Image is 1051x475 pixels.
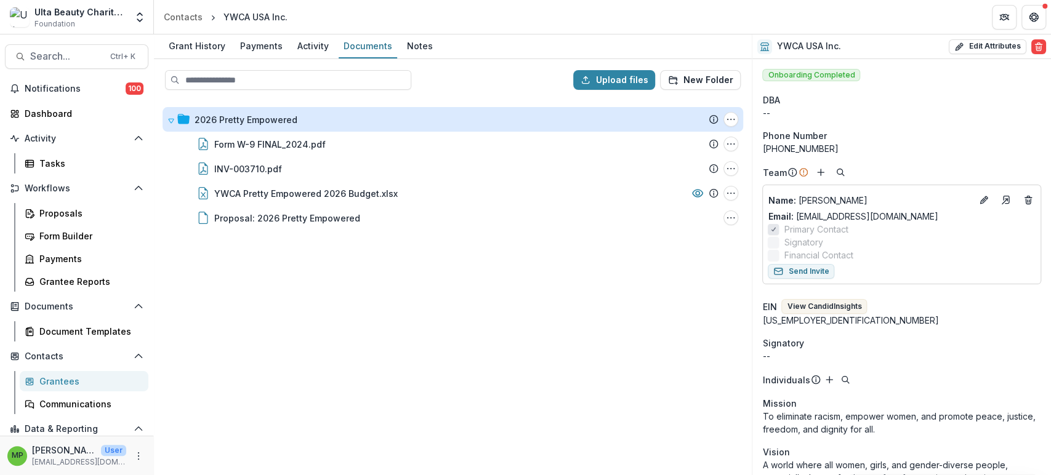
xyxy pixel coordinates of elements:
[195,113,297,126] div: 2026 Pretty Empowered
[39,230,139,242] div: Form Builder
[292,37,334,55] div: Activity
[30,50,103,62] span: Search...
[20,271,148,292] a: Grantee Reports
[131,449,146,463] button: More
[762,300,776,313] p: EIN
[977,193,991,207] button: Edit
[39,397,139,410] div: Communications
[164,10,203,23] div: Contacts
[25,183,129,194] span: Workflows
[25,84,126,94] span: Notifications
[25,424,129,434] span: Data & Reporting
[214,138,326,151] div: Form W-9 FINAL_2024.pdf
[777,41,841,52] h2: YWCA USA Inc.
[723,186,738,201] button: YWCA Pretty Empowered 2026 Budget.xlsx Options
[768,194,972,207] p: [PERSON_NAME]
[723,112,738,127] button: 2026 Pretty Empowered Options
[20,371,148,391] a: Grantees
[163,107,743,230] div: 2026 Pretty Empowered2026 Pretty Empowered OptionsForm W-9 FINAL_2024.pdfForm W-9 FINAL_2024.pdf ...
[163,132,743,156] div: Form W-9 FINAL_2024.pdfForm W-9 FINAL_2024.pdf Options
[5,44,148,69] button: Search...
[214,162,282,175] div: INV-003710.pdf
[39,325,139,338] div: Document Templates
[20,203,148,223] a: Proposals
[32,457,126,468] p: [EMAIL_ADDRESS][DOMAIN_NAME]
[5,419,148,439] button: Open Data & Reporting
[723,137,738,151] button: Form W-9 FINAL_2024.pdf Options
[159,8,207,26] a: Contacts
[762,69,860,81] span: Onboarding Completed
[660,70,741,90] button: New Folder
[131,5,148,30] button: Open entity switcher
[164,34,230,58] a: Grant History
[32,444,96,457] p: [PERSON_NAME] [PERSON_NAME]
[25,107,139,120] div: Dashboard
[833,165,848,180] button: Search
[5,103,148,124] a: Dashboard
[25,351,129,362] span: Contacts
[163,156,743,181] div: INV-003710.pdfINV-003710.pdf Options
[762,314,1041,327] div: [US_EMPLOYER_IDENTIFICATION_NUMBER]
[339,34,397,58] a: Documents
[214,187,398,200] div: YWCA Pretty Empowered 2026 Budget.xlsx
[402,37,438,55] div: Notes
[20,226,148,246] a: Form Builder
[10,7,30,27] img: Ulta Beauty Charitable Foundation
[762,373,810,386] p: Individuals
[292,34,334,58] a: Activity
[762,94,779,106] span: DBA
[163,181,743,206] div: YWCA Pretty Empowered 2026 Budget.xlsxYWCA Pretty Empowered 2026 Budget.xlsx Options
[5,297,148,316] button: Open Documents
[838,372,853,387] button: Search
[5,79,148,98] button: Notifications100
[762,337,803,349] span: Signatory
[34,6,126,18] div: Ulta Beauty Charitable Foundation
[39,207,139,220] div: Proposals
[163,206,743,230] div: Proposal: 2026 Pretty EmpoweredProposal: 2026 Pretty Empowered Options
[784,249,853,261] span: Financial Contact
[762,445,789,458] span: Vision
[781,299,867,314] button: View CandidInsights
[20,394,148,414] a: Communications
[214,212,360,225] div: Proposal: 2026 Pretty Empowered
[768,211,793,222] span: Email:
[20,153,148,174] a: Tasks
[1031,39,1046,54] button: Delete
[813,165,828,180] button: Add
[39,375,139,388] div: Grantees
[768,194,972,207] a: Name: [PERSON_NAME]
[768,210,938,223] a: Email: [EMAIL_ADDRESS][DOMAIN_NAME]
[163,107,743,132] div: 2026 Pretty Empowered2026 Pretty Empowered Options
[762,106,1041,119] div: --
[25,301,129,312] span: Documents
[992,5,1017,30] button: Partners
[1021,193,1036,207] button: Deletes
[996,190,1016,210] a: Go to contact
[20,321,148,341] a: Document Templates
[784,236,823,249] span: Signatory
[164,37,230,55] div: Grant History
[762,129,826,142] span: Phone Number
[12,452,23,460] div: Marisch Perera
[723,161,738,176] button: INV-003710.pdf Options
[723,210,738,225] button: Proposal: 2026 Pretty Empowered Options
[822,372,837,387] button: Add
[768,195,795,206] span: Name :
[25,134,129,144] span: Activity
[339,37,397,55] div: Documents
[762,349,1041,362] div: --
[159,8,292,26] nav: breadcrumb
[5,129,148,148] button: Open Activity
[126,82,143,95] span: 100
[39,157,139,170] div: Tasks
[235,34,288,58] a: Payments
[5,346,148,366] button: Open Contacts
[768,264,834,279] button: Send Invite
[1021,5,1046,30] button: Get Help
[39,275,139,288] div: Grantee Reports
[402,34,438,58] a: Notes
[949,39,1026,54] button: Edit Attributes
